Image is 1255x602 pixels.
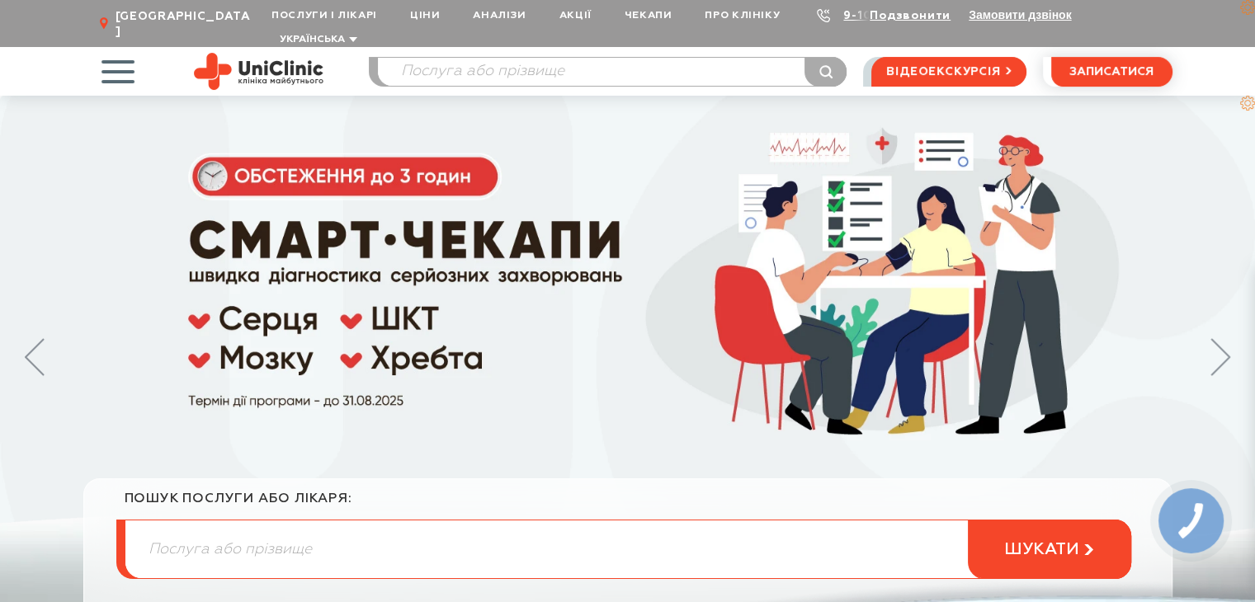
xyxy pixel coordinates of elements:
[886,58,1000,86] span: відеоекскурсія
[843,10,880,21] a: 9-103
[1051,57,1172,87] button: записатися
[125,520,1130,578] input: Послуга або прізвище
[194,53,323,90] img: Uniclinic
[125,491,1131,520] div: пошук послуги або лікаря:
[870,10,951,21] a: Подзвонити
[280,35,345,45] span: Українська
[871,57,1026,87] a: відеоекскурсія
[968,520,1131,579] button: шукати
[969,8,1071,21] button: Замовити дзвінок
[378,58,847,86] input: Послуга або прізвище
[1069,66,1154,78] span: записатися
[1004,539,1079,560] span: шукати
[115,9,255,39] span: [GEOGRAPHIC_DATA]
[276,34,357,46] button: Українська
